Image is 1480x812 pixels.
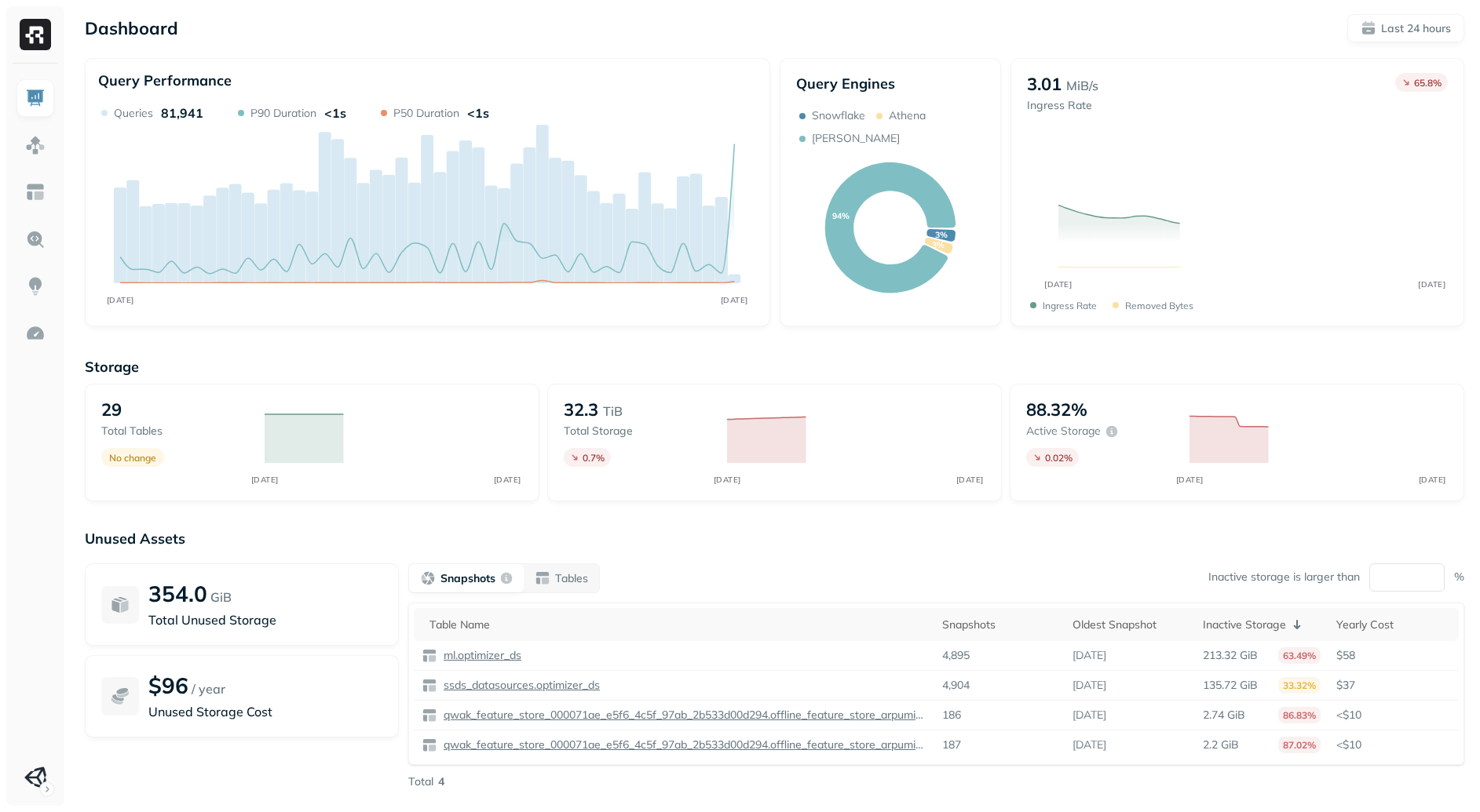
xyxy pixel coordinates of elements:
p: $37 [1336,678,1451,693]
p: 81,941 [161,105,203,121]
p: [DATE] [1073,648,1106,663]
p: 4,895 [942,648,970,663]
p: [PERSON_NAME] [812,131,900,146]
p: 187 [942,737,961,752]
p: 33.32% [1278,677,1321,694]
div: Yearly Cost [1336,617,1451,632]
p: Removed bytes [1125,300,1193,311]
p: Total tables [101,424,249,439]
img: table [422,737,437,753]
a: qwak_feature_store_000071ae_e5f6_4c5f_97ab_2b533d00d294.offline_feature_store_arpumizer_game_user... [437,737,926,752]
p: <1s [467,105,489,121]
p: [DATE] [1073,678,1106,693]
img: Query Explorer [25,229,46,249]
tspan: [DATE] [1418,475,1445,485]
img: Assets [25,135,46,155]
img: Insights [25,276,46,297]
p: 86.83% [1278,707,1321,723]
p: % [1454,570,1464,584]
p: Unused Assets [85,530,1464,548]
p: Inactive storage is larger than [1208,570,1360,584]
div: Table Name [429,617,926,632]
img: table [422,648,437,664]
a: ml.optimizer_ds [437,648,521,663]
p: qwak_feature_store_000071ae_e5f6_4c5f_97ab_2b533d00d294.offline_feature_store_arpumizer_game_user... [440,737,926,752]
p: Dashboard [85,17,178,39]
p: [DATE] [1073,708,1106,723]
text: 94% [831,211,849,222]
p: ssds_datasources.optimizer_ds [440,678,600,693]
p: 354.0 [148,580,207,607]
text: 3% [935,229,948,240]
p: <$10 [1336,737,1451,752]
p: 186 [942,708,961,723]
a: ssds_datasources.optimizer_ds [437,678,600,693]
p: 2.2 GiB [1203,737,1239,752]
div: Oldest Snapshot [1073,617,1187,632]
tspan: [DATE] [713,475,740,485]
p: 0.02 % [1045,452,1073,464]
p: Unused Storage Cost [148,702,382,721]
tspan: [DATE] [1175,475,1203,485]
p: Total storage [564,424,711,439]
p: Last 24 hours [1381,21,1451,36]
p: Snowflake [812,108,865,123]
p: 4,904 [942,678,970,693]
p: MiB/s [1066,76,1098,95]
img: Unity [24,766,46,788]
p: [DATE] [1073,737,1106,752]
p: 2.74 GiB [1203,708,1245,723]
p: No change [109,452,156,464]
p: $96 [148,672,188,699]
p: ml.optimizer_ds [440,648,521,663]
p: Total [408,774,433,789]
img: Asset Explorer [25,182,46,202]
p: 65.8 % [1414,77,1442,89]
p: 32.3 [564,399,598,421]
tspan: [DATE] [956,475,983,485]
p: qwak_feature_store_000071ae_e5f6_4c5f_97ab_2b533d00d294.offline_feature_store_arpumizer_user_leve... [440,708,926,723]
p: Active storage [1026,424,1101,439]
p: Query Performance [98,71,232,89]
tspan: [DATE] [1419,279,1446,289]
tspan: [DATE] [721,295,748,304]
p: Athena [889,108,926,123]
p: 29 [101,399,122,421]
p: 88.32% [1026,399,1087,421]
p: 0.7 % [583,452,605,464]
p: 135.72 GiB [1203,678,1258,693]
tspan: [DATE] [493,475,521,485]
img: Dashboard [25,88,46,108]
p: Query Engines [796,75,985,93]
p: P50 Duration [393,106,459,121]
a: qwak_feature_store_000071ae_e5f6_4c5f_97ab_2b533d00d294.offline_feature_store_arpumizer_user_leve... [437,708,926,723]
div: Snapshots [942,617,1057,632]
tspan: [DATE] [1045,279,1073,289]
p: <$10 [1336,708,1451,723]
p: Snapshots [440,571,495,586]
p: GiB [210,588,232,606]
img: table [422,678,437,694]
p: Total Unused Storage [148,610,382,629]
p: Ingress Rate [1043,300,1097,311]
p: Ingress Rate [1027,98,1098,113]
p: P90 Duration [250,106,316,121]
p: Storage [85,358,1464,376]
tspan: [DATE] [107,295,134,304]
p: 213.32 GiB [1203,648,1258,663]
p: <1s [324,105,346,121]
p: 63.49% [1278,647,1321,664]
p: $58 [1336,648,1451,663]
img: Ryft [20,19,51,50]
p: TiB [603,402,623,421]
tspan: [DATE] [250,475,278,485]
p: / year [192,679,225,698]
p: Inactive Storage [1203,617,1286,632]
p: Tables [555,571,588,586]
img: Optimization [25,323,46,344]
text: 3% [932,239,945,250]
button: Last 24 hours [1347,14,1464,42]
img: table [422,708,437,723]
p: 3.01 [1027,73,1062,95]
p: 4 [438,774,444,789]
